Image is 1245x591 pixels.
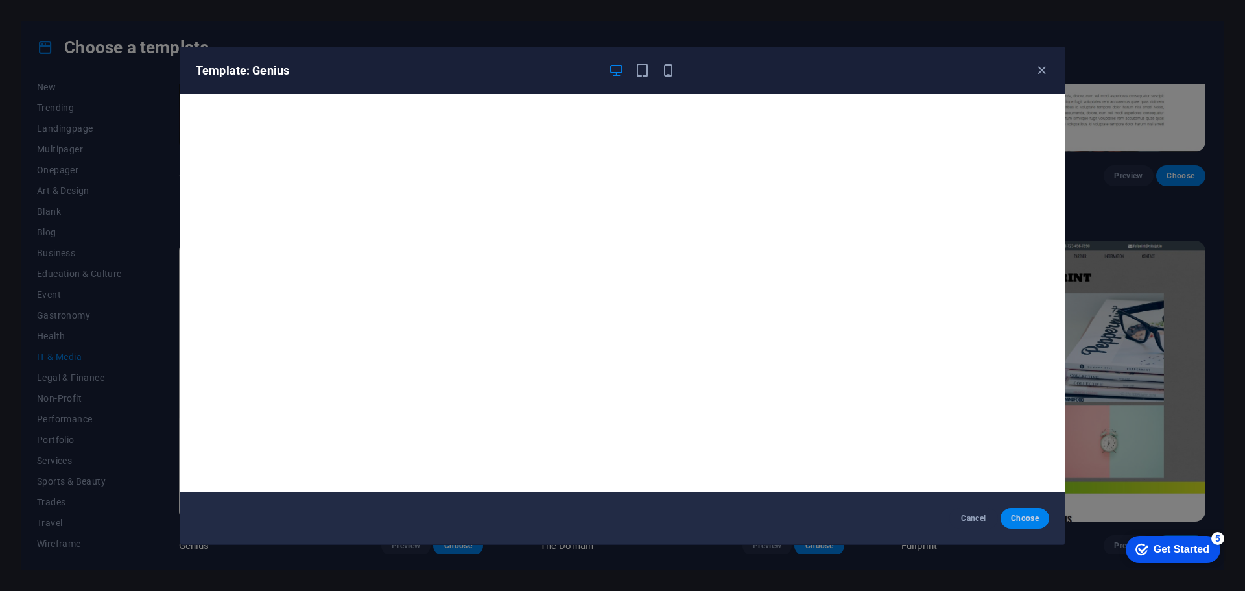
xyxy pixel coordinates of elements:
[1011,513,1039,524] span: Choose
[949,508,998,529] button: Cancel
[38,14,94,26] div: Get Started
[196,63,598,78] h6: Template: Genius
[1001,508,1049,529] button: Choose
[10,6,105,34] div: Get Started 5 items remaining, 0% complete
[96,3,109,16] div: 5
[960,513,988,524] span: Cancel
